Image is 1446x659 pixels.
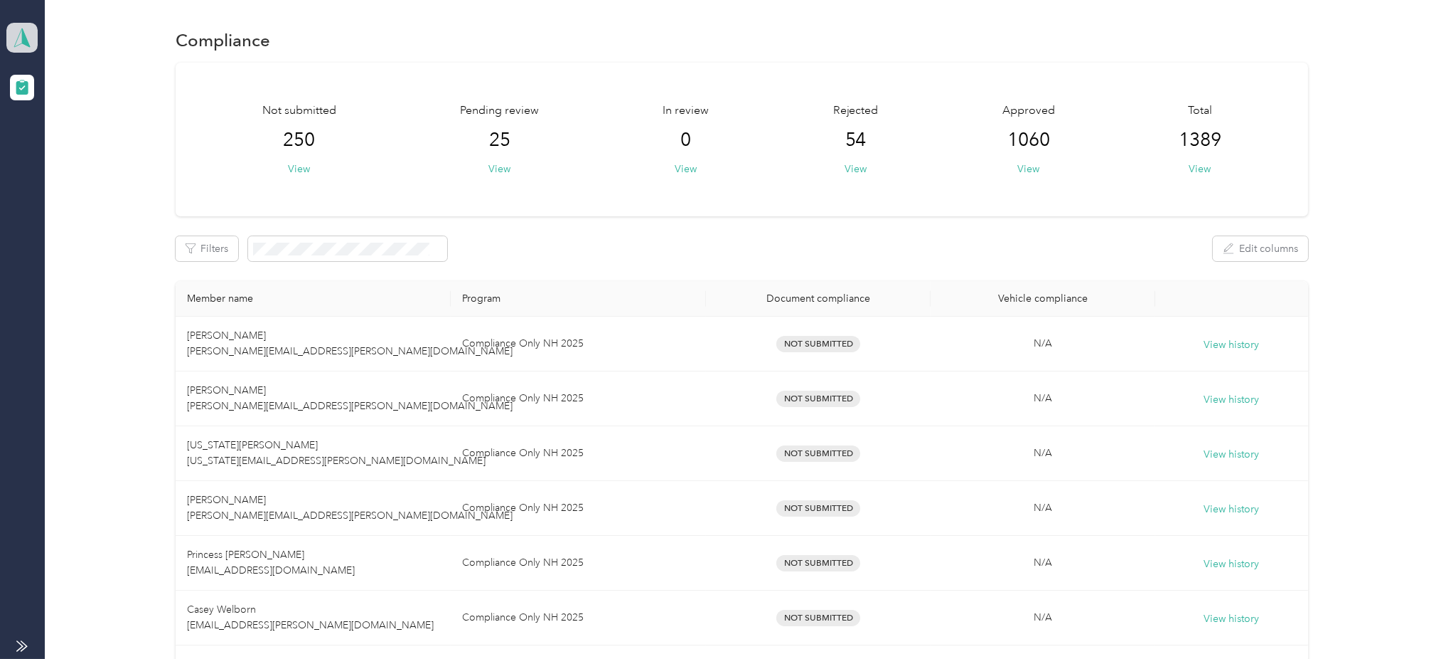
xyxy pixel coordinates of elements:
[488,162,510,176] button: View
[1034,502,1052,514] span: N/A
[451,281,706,317] th: Program
[1204,392,1259,408] button: View history
[451,481,706,536] td: Compliance Only NH 2025
[1034,557,1052,569] span: N/A
[776,500,860,517] span: Not Submitted
[1034,611,1052,623] span: N/A
[451,591,706,645] td: Compliance Only NH 2025
[663,102,709,120] span: In review
[942,292,1144,305] div: Vehicle compliance
[776,391,860,407] span: Not Submitted
[1204,611,1259,627] button: View history
[1204,557,1259,572] button: View history
[489,129,510,152] span: 25
[776,336,860,352] span: Not Submitted
[176,33,270,48] h1: Compliance
[1213,236,1308,261] button: Edit columns
[1034,392,1052,404] span: N/A
[283,129,315,152] span: 250
[262,102,336,120] span: Not submitted
[451,536,706,591] td: Compliance Only NH 2025
[1204,337,1259,353] button: View history
[187,549,355,576] span: Princess [PERSON_NAME] [EMAIL_ADDRESS][DOMAIN_NAME]
[833,102,879,120] span: Rejected
[187,439,486,467] span: [US_STATE][PERSON_NAME] [US_STATE][EMAIL_ADDRESS][PERSON_NAME][DOMAIN_NAME]
[1007,129,1050,152] span: 1060
[776,446,860,462] span: Not Submitted
[1204,447,1259,463] button: View history
[680,129,691,152] span: 0
[1017,162,1039,176] button: View
[187,384,513,412] span: [PERSON_NAME] [PERSON_NAME][EMAIL_ADDRESS][PERSON_NAME][DOMAIN_NAME]
[451,371,706,426] td: Compliance Only NH 2025
[1366,579,1446,659] iframe: Everlance-gr Chat Button Frame
[1002,102,1055,120] span: Approved
[776,610,860,626] span: Not Submitted
[187,494,513,522] span: [PERSON_NAME] [PERSON_NAME][EMAIL_ADDRESS][PERSON_NAME][DOMAIN_NAME]
[845,129,867,152] span: 54
[288,162,310,176] button: View
[187,603,434,631] span: Casey Welborn [EMAIL_ADDRESS][PERSON_NAME][DOMAIN_NAME]
[451,317,706,371] td: Compliance Only NH 2025
[1188,102,1212,120] span: Total
[845,162,867,176] button: View
[717,292,919,305] div: Document compliance
[1189,162,1211,176] button: View
[176,236,238,261] button: Filters
[451,426,706,481] td: Compliance Only NH 2025
[176,281,451,317] th: Member name
[776,555,860,571] span: Not Submitted
[460,102,539,120] span: Pending review
[1034,337,1052,349] span: N/A
[1204,502,1259,517] button: View history
[675,162,697,176] button: View
[1179,129,1221,152] span: 1389
[187,329,513,357] span: [PERSON_NAME] [PERSON_NAME][EMAIL_ADDRESS][PERSON_NAME][DOMAIN_NAME]
[1034,447,1052,459] span: N/A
